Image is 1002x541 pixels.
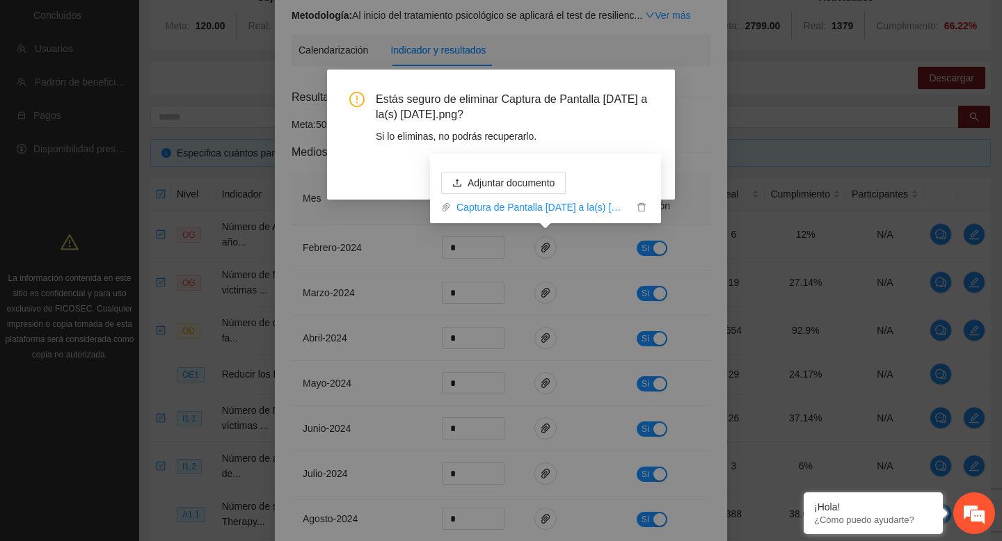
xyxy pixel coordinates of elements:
[452,178,462,189] span: upload
[81,186,192,326] span: Estamos en línea.
[814,515,932,525] p: ¿Cómo puedo ayudarte?
[441,177,566,188] span: uploadAdjuntar documento
[468,175,555,191] span: Adjuntar documento
[349,92,365,107] span: exclamation-circle
[441,202,451,212] span: paper-clip
[633,200,650,215] button: delete
[634,202,649,212] span: delete
[376,129,653,144] div: Si lo eliminas, no podrás recuperarlo.
[814,501,932,512] div: ¡Hola!
[72,71,234,89] div: Chatee con nosotros ahora
[7,380,265,428] textarea: Escriba su mensaje y pulse “Intro”
[451,200,633,215] a: Captura de Pantalla [DATE] a la(s) [DATE].png
[441,172,566,194] button: uploadAdjuntar documento
[376,92,653,123] span: Estás seguro de eliminar Captura de Pantalla [DATE] a la(s) [DATE].png?
[228,7,262,40] div: Minimizar ventana de chat en vivo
